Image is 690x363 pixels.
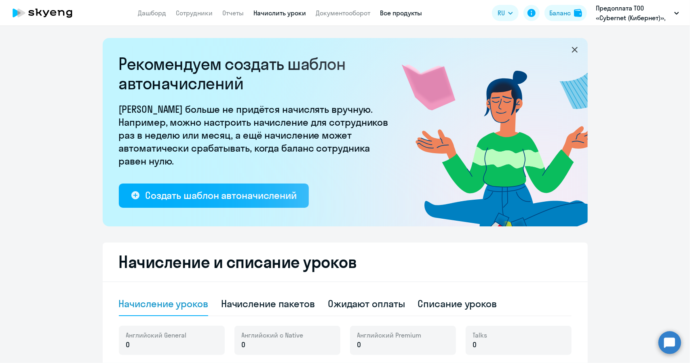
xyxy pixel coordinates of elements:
[316,9,371,17] a: Документооборот
[242,331,304,340] span: Английский с Native
[126,340,130,350] span: 0
[254,9,306,17] a: Начислить уроки
[119,103,394,167] p: [PERSON_NAME] больше не придётся начислять вручную. Например, можно настроить начисление для сотр...
[221,297,315,310] div: Начисление пакетов
[498,8,505,18] span: RU
[492,5,519,21] button: RU
[119,297,208,310] div: Начисление уроков
[119,184,309,208] button: Создать шаблон автоначислений
[242,340,246,350] span: 0
[119,54,394,93] h2: Рекомендуем создать шаблон автоначислений
[328,297,405,310] div: Ожидают оплаты
[596,3,671,23] p: Предоплата ТОО «Cybernet (Кибернет)», ТОО «Cybernet ([GEOGRAPHIC_DATA])»
[357,340,361,350] span: 0
[592,3,683,23] button: Предоплата ТОО «Cybernet (Кибернет)», ТОО «Cybernet ([GEOGRAPHIC_DATA])»
[145,189,297,202] div: Создать шаблон автоначислений
[223,9,244,17] a: Отчеты
[544,5,587,21] button: Балансbalance
[549,8,571,18] div: Баланс
[418,297,497,310] div: Списание уроков
[380,9,422,17] a: Все продукты
[473,340,477,350] span: 0
[473,331,487,340] span: Talks
[119,252,572,272] h2: Начисление и списание уроков
[126,331,187,340] span: Английский General
[176,9,213,17] a: Сотрудники
[357,331,422,340] span: Английский Premium
[574,9,582,17] img: balance
[138,9,167,17] a: Дашборд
